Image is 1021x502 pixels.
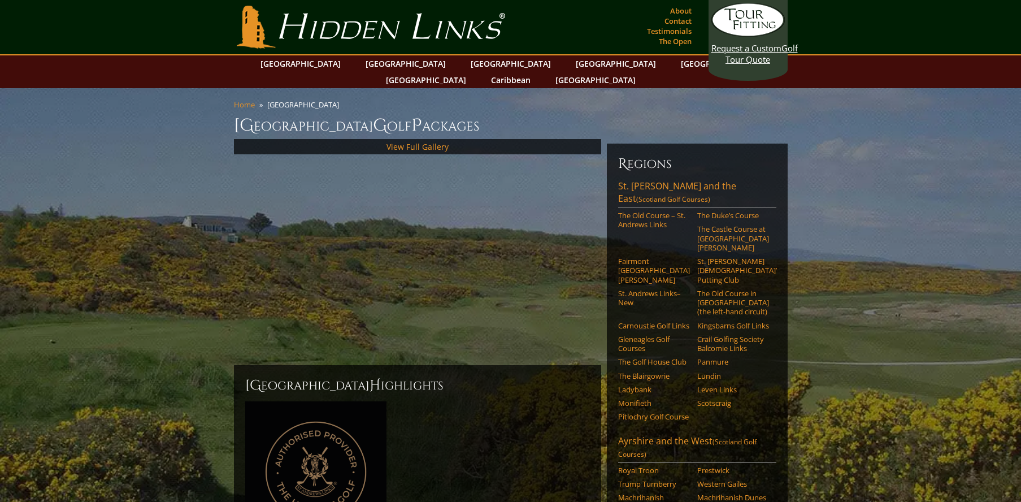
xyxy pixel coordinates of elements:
a: View Full Gallery [386,141,449,152]
a: Fairmont [GEOGRAPHIC_DATA][PERSON_NAME] [618,257,690,284]
a: The Golf House Club [618,357,690,366]
a: [GEOGRAPHIC_DATA] [570,55,662,72]
a: St. Andrews Links–New [618,289,690,308]
a: The Old Course – St. Andrews Links [618,211,690,230]
span: H [370,376,381,395]
a: Crail Golfing Society Balcomie Links [697,335,769,353]
h2: [GEOGRAPHIC_DATA] ighlights [245,376,590,395]
span: P [411,114,422,137]
a: Gleneagles Golf Courses [618,335,690,353]
a: Pitlochry Golf Course [618,412,690,421]
h1: [GEOGRAPHIC_DATA] olf ackages [234,114,788,137]
a: Royal Troon [618,466,690,475]
a: St. [PERSON_NAME] and the East(Scotland Golf Courses) [618,180,776,208]
h6: Regions [618,155,776,173]
li: [GEOGRAPHIC_DATA] [267,99,344,110]
a: The Open [656,33,694,49]
span: G [373,114,387,137]
a: The Castle Course at [GEOGRAPHIC_DATA][PERSON_NAME] [697,224,769,252]
span: (Scotland Golf Courses) [618,437,757,459]
a: About [667,3,694,19]
a: St. [PERSON_NAME] [DEMOGRAPHIC_DATA]’ Putting Club [697,257,769,284]
a: Western Gailes [697,479,769,488]
a: [GEOGRAPHIC_DATA] [360,55,451,72]
span: (Scotland Golf Courses) [636,194,710,204]
a: Trump Turnberry [618,479,690,488]
a: [GEOGRAPHIC_DATA] [255,55,346,72]
a: Machrihanish Dunes [697,493,769,502]
a: Caribbean [485,72,536,88]
a: The Old Course in [GEOGRAPHIC_DATA] (the left-hand circuit) [697,289,769,317]
a: Kingsbarns Golf Links [697,321,769,330]
a: Carnoustie Golf Links [618,321,690,330]
a: [GEOGRAPHIC_DATA] [465,55,557,72]
a: Ladybank [618,385,690,394]
a: Monifieth [618,399,690,408]
a: Prestwick [697,466,769,475]
a: Panmure [697,357,769,366]
a: Testimonials [644,23,694,39]
span: Request a Custom [711,42,781,54]
a: Request a CustomGolf Tour Quote [711,3,785,65]
a: Leven Links [697,385,769,394]
a: Machrihanish [618,493,690,502]
a: [GEOGRAPHIC_DATA] [675,55,767,72]
a: Ayrshire and the West(Scotland Golf Courses) [618,435,776,463]
a: Home [234,99,255,110]
a: [GEOGRAPHIC_DATA] [380,72,472,88]
a: The Blairgowrie [618,371,690,380]
a: Scotscraig [697,399,769,408]
a: Contact [662,13,694,29]
a: Lundin [697,371,769,380]
a: The Duke’s Course [697,211,769,220]
a: [GEOGRAPHIC_DATA] [550,72,641,88]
